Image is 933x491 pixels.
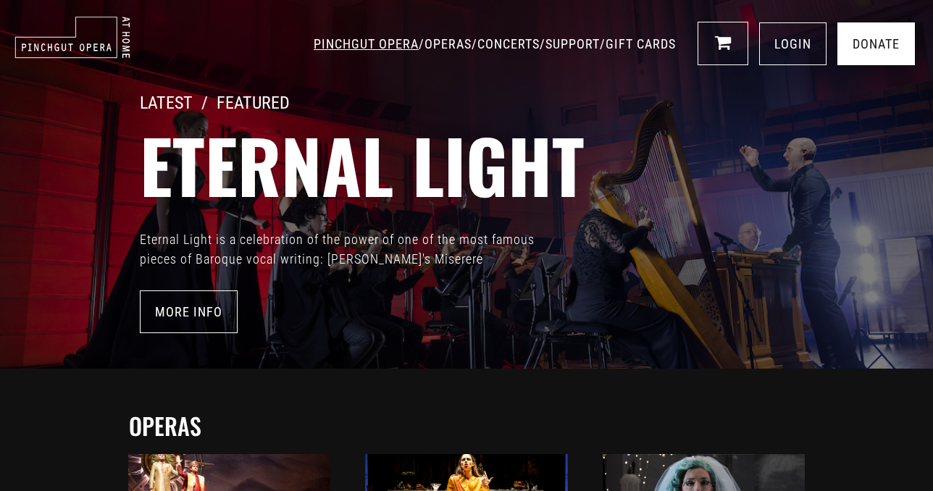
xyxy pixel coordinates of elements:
[606,36,676,51] a: GIFT CARDS
[140,230,574,269] p: Eternal Light is a celebration of the power of one of the most famous pieces of Baroque vocal wri...
[424,36,472,51] a: OPERAS
[14,16,130,59] img: pinchgut_at_home_negative_logo.svg
[129,412,811,440] h2: operas
[140,121,933,208] h2: Eternal Light
[837,22,915,65] a: Donate
[545,36,600,51] a: SUPPORT
[759,22,827,65] a: LOGIN
[140,93,933,114] h4: LATEST / FEATURED
[140,290,238,333] a: More Info
[314,36,419,51] a: PINCHGUT OPERA
[314,36,679,51] span: / / / /
[477,36,540,51] a: CONCERTS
